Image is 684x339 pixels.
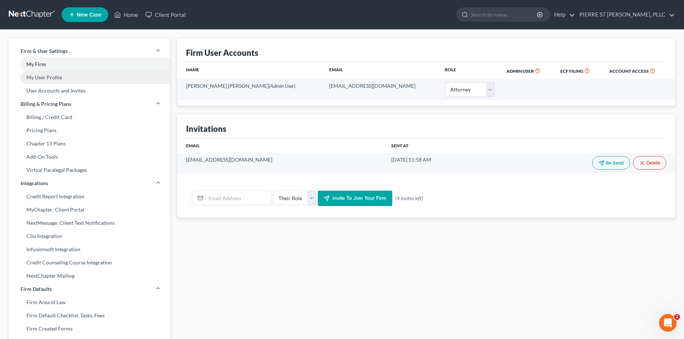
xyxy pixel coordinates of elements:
[471,8,538,21] input: Search by name...
[9,124,170,137] a: Pricing Plans
[9,71,170,84] a: My User Profile
[186,123,226,134] div: Invitations
[323,62,439,79] th: Email
[186,47,258,58] div: Firm User Accounts
[21,100,71,108] span: Billing & Pricing Plans
[206,191,271,205] input: Email Address
[560,68,583,74] span: ECF Filing
[9,296,170,309] a: Firm Area of Law
[395,195,423,202] span: (4 invites left)
[385,153,492,173] td: [DATE] 11:58 AM
[9,150,170,163] a: Add-On Tools
[177,62,323,79] th: Name
[9,97,170,111] a: Billing & Pricing Plans
[9,177,170,190] a: Integrations
[9,111,170,124] a: Billing / Credit Card
[633,156,666,170] button: Delete
[592,156,630,170] button: Re-Send
[21,180,48,187] span: Integrations
[9,84,170,97] a: User Accounts and Invites
[9,322,170,335] a: Firm Created Forms
[177,138,385,153] th: Email
[506,68,534,74] span: Admin User
[659,314,677,332] iframe: Intercom live chat
[385,138,492,153] th: Sent At
[609,68,649,74] span: Account Access
[323,79,439,100] td: [EMAIL_ADDRESS][DOMAIN_NAME]
[9,190,170,203] a: Credit Report Integration
[9,58,170,71] a: My Firm
[318,191,392,206] button: Invite to join your firm
[269,83,295,89] span: (Admin User)
[576,8,675,21] a: PIERRE ST [PERSON_NAME], PLLC
[9,282,170,296] a: Firm Defaults
[9,203,170,216] a: MyChapter: Client Portal
[21,47,68,55] span: Firm & User Settings
[9,216,170,230] a: NextMessage: Client Text Notifications
[21,285,52,293] span: Firm Defaults
[9,256,170,269] a: Credit Counseling Course Integration
[9,163,170,177] a: Virtual Paralegal Packages
[9,309,170,322] a: Firm Default Checklist, Tasks, Fees
[9,243,170,256] a: Infusionsoft Integration
[9,137,170,150] a: Chapter 13 Plans
[439,62,501,79] th: Role
[177,153,385,173] td: [EMAIL_ADDRESS][DOMAIN_NAME]
[77,12,101,18] span: New Case
[332,195,386,201] span: Invite to join your firm
[142,8,189,21] a: Client Portal
[110,8,142,21] a: Home
[674,314,680,320] span: 2
[9,230,170,243] a: Clio Integration
[9,269,170,282] a: NextChapter Mailing
[550,8,575,21] a: Help
[9,44,170,58] a: Firm & User Settings
[177,79,323,100] td: [PERSON_NAME] [PERSON_NAME]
